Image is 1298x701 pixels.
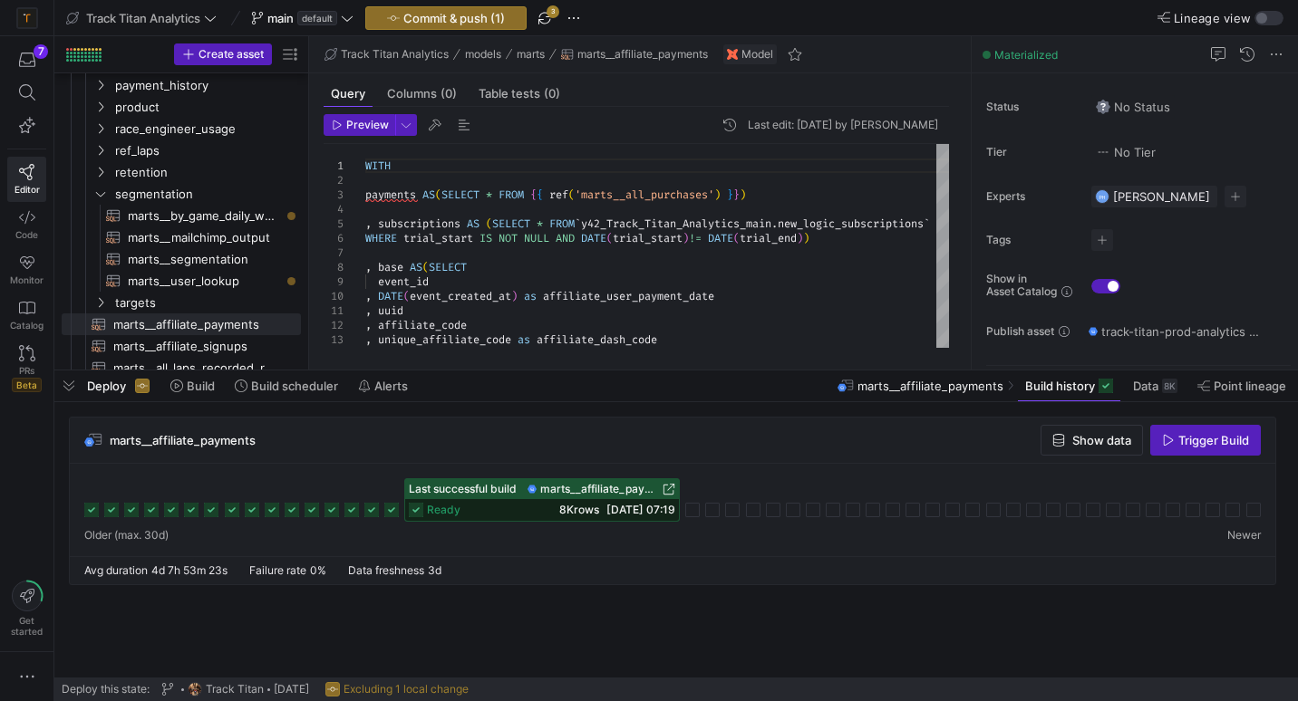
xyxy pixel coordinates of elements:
span: ` [924,216,930,231]
span: targets [115,293,298,313]
span: PRs [19,365,34,376]
span: FROM [499,187,524,202]
span: Avg duration [84,563,148,577]
button: Preview [324,114,395,136]
a: marts__affiliate_payments [528,483,675,495]
span: , [365,318,372,332]
span: Tier [986,146,1077,158]
div: 10 [324,289,344,303]
img: No status [1096,100,1110,114]
img: https://lh3.googleusercontent.com/a/ACg8ocKvUJ4zvjySVy8_pzUAzbiHiIC2LHFmP67OI1zvqVxr=s96-c [188,682,202,696]
span: Lineage view [1174,11,1251,25]
span: Tags [986,234,1077,246]
span: Data freshness [348,563,424,577]
span: as [518,332,530,347]
a: marts__by_game_daily_weekly_monthly_user_segmentation​​​​​​​​​​ [62,205,301,226]
span: [DATE] [274,683,309,696]
button: Data8K [1125,370,1186,401]
span: DATE [708,231,733,245]
div: 2 [324,173,344,187]
span: ( [422,260,429,274]
div: PH [1095,189,1109,204]
span: [PERSON_NAME] [1113,189,1210,204]
span: affiliate_dash_code [537,332,657,347]
div: 3 [324,187,344,202]
span: WHERE [365,231,397,245]
span: product_name [378,347,454,361]
span: [DATE] 07:19 [606,503,675,516]
span: unique_affiliate_code [378,332,511,347]
span: ref [549,187,568,202]
span: NOT [499,231,518,245]
span: Model [741,48,773,61]
span: marts__by_game_daily_weekly_monthly_user_segmentation​​​​​​​​​​ [128,206,280,226]
button: Trigger Build [1150,425,1261,456]
div: Press SPACE to select this row. [62,226,301,248]
div: 13 [324,332,344,347]
span: Older (max. 30d) [84,529,169,542]
div: Press SPACE to select this row. [62,118,301,139]
div: Press SPACE to select this row. [62,161,301,183]
span: } [727,187,733,202]
span: Beta [12,378,42,392]
div: Press SPACE to select this row. [62,96,301,118]
span: Experts [986,190,1077,203]
span: Editor [15,184,40,195]
span: Point lineage [1214,379,1286,393]
span: 3d [428,563,441,577]
span: ) [797,231,803,245]
span: No Status [1096,100,1170,114]
button: marts__affiliate_payments [557,43,712,65]
div: 12 [324,318,344,332]
span: uuid [378,303,403,318]
button: Show data [1041,425,1143,456]
img: No tier [1096,145,1110,159]
span: marts__affiliate_payments [577,48,708,61]
span: NULL [524,231,549,245]
button: Commit & push (1) [365,6,527,30]
div: 8K [1162,379,1177,393]
span: ) [714,187,721,202]
span: WITH [365,158,391,173]
span: ) [683,231,689,245]
span: Commit & push (1) [403,11,505,25]
button: 7 [7,43,46,76]
span: trial_start [613,231,683,245]
a: Monitor [7,247,46,293]
span: affiliate_user_payment_date [543,289,714,303]
span: , [365,332,372,347]
span: marts__affiliate_payments [540,483,659,495]
span: Excluding 1 local change [344,683,469,696]
span: 8K rows [559,503,599,516]
div: 7 [34,44,48,59]
span: Status [986,101,1077,113]
button: maindefault [247,6,358,30]
span: Columns [387,88,457,100]
span: new_logic_subscriptions [778,216,924,231]
a: Catalog [7,293,46,338]
span: 0% [310,563,326,577]
span: y42_Track_Titan_Analytics_main [581,216,771,231]
a: marts__user_lookup​​​​​​​​​​ [62,270,301,292]
span: Track Titan [206,683,264,696]
button: track-titan-prod-analytics / y42_Track_Titan_Analytics_main / marts__affiliate_payments [1084,320,1265,343]
div: Press SPACE to select this row. [62,292,301,313]
span: Build scheduler [251,379,338,393]
img: undefined [727,49,738,60]
button: Getstarted [7,573,46,644]
span: Track Titan Analytics [341,48,449,61]
span: marts__affiliate_payments​​​​​​​​​​ [113,314,280,335]
span: { [530,187,537,202]
a: PRsBeta [7,338,46,399]
span: main [267,11,294,25]
span: marts [517,48,545,61]
span: Track Titan Analytics [86,11,200,25]
button: Build [162,370,223,401]
span: ) [803,231,809,245]
div: Last edit: [DATE] by [PERSON_NAME] [748,119,938,131]
span: { [537,187,543,202]
span: marts__affiliate_signups​​​​​​​​​​ [113,336,280,357]
span: Build [187,379,215,393]
span: ( [568,187,575,202]
div: 1 [324,158,344,173]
